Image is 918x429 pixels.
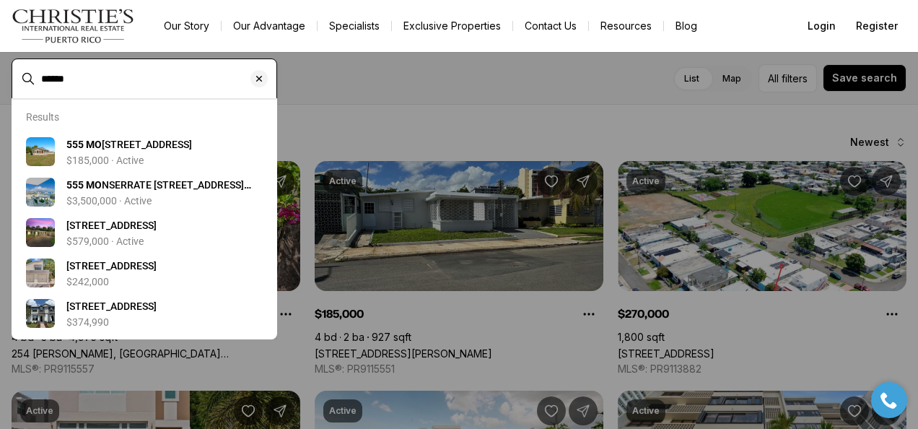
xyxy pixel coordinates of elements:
span: NSERRATE [STREET_ADDRESS][PERSON_NAME] [66,179,251,205]
button: Login [799,12,844,40]
span: [STREET_ADDRESS] [66,260,157,272]
button: Clear search input [250,59,276,98]
span: Login [808,20,836,32]
span: [STREET_ADDRESS] [66,139,192,150]
a: Exclusive Properties [392,16,512,36]
a: View details: 555 MONSERRATE ST #1404 [20,172,268,212]
p: $185,000 · Active [66,155,144,166]
b: 555 MO [66,139,102,150]
a: Our Advantage [222,16,317,36]
p: $579,000 · Active [66,235,144,247]
p: $242,000 [66,276,109,287]
span: Register [856,20,898,32]
button: Contact Us [513,16,588,36]
p: $3,500,000 · Active [66,195,152,207]
a: View details: 555 MAJESTIC WAY #555 [20,253,268,293]
a: Specialists [318,16,391,36]
a: Our Story [152,16,221,36]
b: 555 MO [66,179,102,191]
a: Resources [589,16,663,36]
p: $374,990 [66,316,109,328]
img: logo [12,9,135,43]
button: Register [847,12,906,40]
a: View details: 555 POTHOS ST [20,293,268,334]
a: View details: 555 MORREL AVE [20,131,268,172]
a: Blog [664,16,709,36]
a: View details: 555 ARAPAHO TRL [20,212,268,253]
span: [STREET_ADDRESS] [66,300,157,312]
span: [STREET_ADDRESS] [66,220,157,231]
p: Results [26,111,59,123]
